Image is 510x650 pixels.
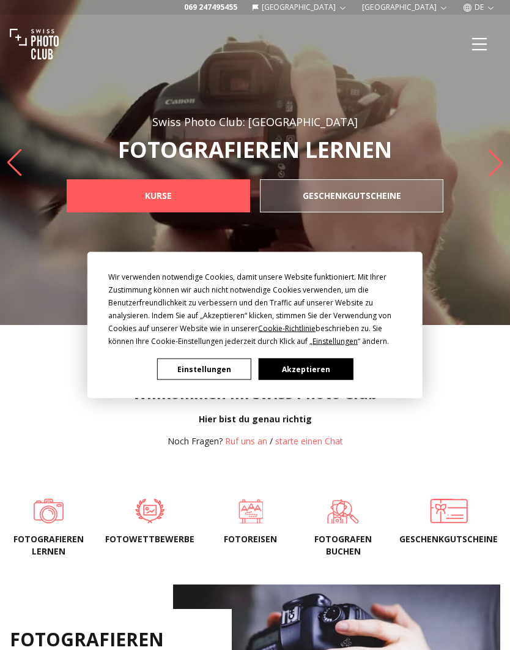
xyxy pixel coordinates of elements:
button: Einstellungen [157,359,251,380]
button: Akzeptieren [259,359,353,380]
div: Cookie Consent Prompt [87,252,423,398]
span: Einstellungen [312,336,358,346]
div: Wir verwenden notwendige Cookies, damit unsere Website funktioniert. Mit Ihrer Zustimmung können ... [108,271,402,348]
span: Cookie-Richtlinie [258,323,316,334]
